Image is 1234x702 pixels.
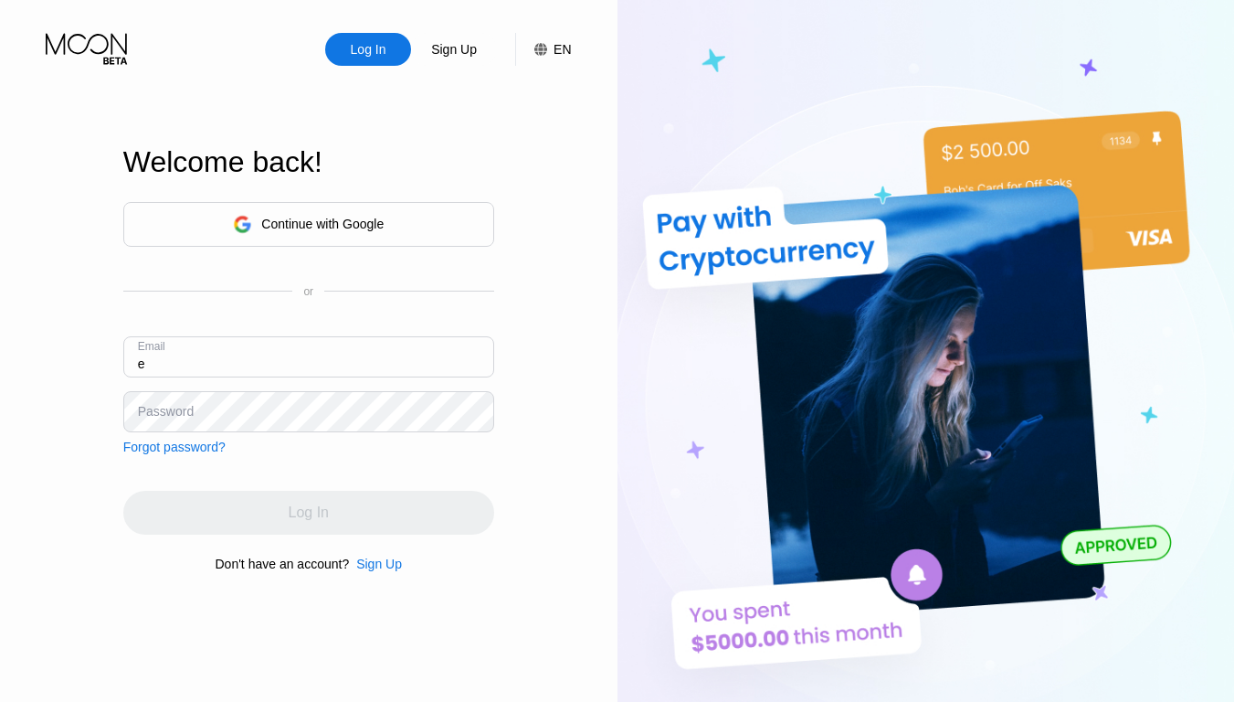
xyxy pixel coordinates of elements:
[261,217,384,231] div: Continue with Google
[349,557,402,571] div: Sign Up
[429,40,479,58] div: Sign Up
[123,440,226,454] div: Forgot password?
[356,557,402,571] div: Sign Up
[138,340,165,353] div: Email
[216,557,350,571] div: Don't have an account?
[123,202,494,247] div: Continue with Google
[303,285,313,298] div: or
[515,33,571,66] div: EN
[411,33,497,66] div: Sign Up
[349,40,388,58] div: Log In
[554,42,571,57] div: EN
[325,33,411,66] div: Log In
[138,404,194,419] div: Password
[123,145,494,179] div: Welcome back!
